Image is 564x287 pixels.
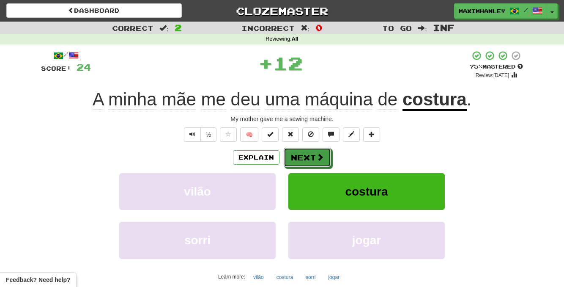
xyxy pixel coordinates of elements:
button: ½ [200,127,216,142]
small: Review: [DATE] [476,72,509,78]
div: Text-to-speech controls [182,127,216,142]
span: A [93,89,104,110]
span: maximhamley [459,7,505,15]
div: / [41,50,91,61]
button: Discuss sentence (alt+u) [323,127,339,142]
div: Mastered [470,63,523,71]
span: Incorrect [241,24,295,32]
span: : [159,25,169,32]
span: : [301,25,310,32]
button: Add to collection (alt+a) [363,127,380,142]
span: vilão [184,185,211,198]
span: 75 % [470,63,482,70]
button: jogar [288,222,445,259]
span: 24 [77,62,91,72]
button: vilão [119,173,276,210]
button: costura [288,173,445,210]
button: Edit sentence (alt+d) [343,127,360,142]
span: 12 [273,52,303,74]
span: + [258,50,273,76]
u: costura [402,89,467,111]
button: Explain [233,150,279,165]
span: jogar [352,234,381,247]
span: máquina [305,89,373,110]
button: Ignore sentence (alt+i) [302,127,319,142]
button: Next [284,148,331,167]
span: Correct [112,24,153,32]
span: To go [382,24,412,32]
span: costura [345,185,388,198]
button: costura [272,271,298,284]
button: Reset to 0% Mastered (alt+r) [282,127,299,142]
span: 0 [315,22,323,33]
button: Play sentence audio (ctl+space) [184,127,201,142]
button: vilão [249,271,268,284]
span: Open feedback widget [6,276,70,284]
span: me [201,89,226,110]
button: sorri [119,222,276,259]
button: Set this sentence to 100% Mastered (alt+m) [262,127,279,142]
button: jogar [323,271,344,284]
a: Dashboard [6,3,182,18]
button: Favorite sentence (alt+f) [220,127,237,142]
span: mãe [162,89,196,110]
span: . [467,89,472,109]
strong: All [292,36,298,42]
a: Clozemaster [194,3,370,18]
span: minha [108,89,156,110]
span: / [524,7,528,13]
span: Inf [433,22,454,33]
span: de [378,89,397,110]
span: : [418,25,427,32]
span: 2 [175,22,182,33]
span: Score: [41,65,71,72]
div: My mother gave me a sewing machine. [41,115,523,123]
button: 🧠 [240,127,258,142]
small: Learn more: [218,274,245,280]
span: deu [231,89,260,110]
span: sorri [184,234,211,247]
span: uma [265,89,300,110]
button: sorri [301,271,320,284]
a: maximhamley / [454,3,547,19]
